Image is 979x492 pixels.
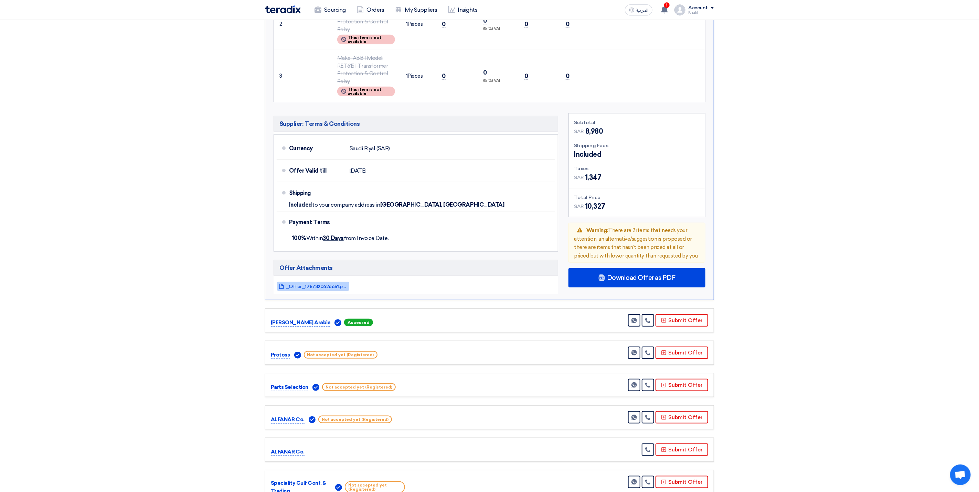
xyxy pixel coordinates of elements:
span: This item is not available [348,35,391,44]
div: Shipping Fees [574,142,700,149]
div: (15 %) VAT [483,26,513,32]
span: _Offer_1757320626651.pdf [286,284,348,289]
div: Shipping [289,185,344,201]
span: 10,327 [585,201,605,211]
span: 1 [406,21,408,27]
button: Submit Offer [656,411,708,424]
span: 0 [524,73,528,80]
button: Submit Offer [656,476,708,488]
div: Currency [289,140,344,157]
img: Verified Account [294,352,301,359]
h5: Offer Attachments [274,260,558,276]
p: Parts Selection [271,383,308,392]
div: Taxes [574,165,700,172]
button: Submit Offer [656,444,708,456]
h5: Supplier: Terms & Conditions [274,116,558,132]
a: My Suppliers [390,2,443,18]
td: Pieces [401,50,436,102]
button: Submit Offer [656,379,708,391]
div: Payment Terms [289,214,547,231]
span: العربية [636,8,648,13]
p: ALFANAR Co. [271,448,305,456]
span: Not accepted yet (Registered) [318,416,392,423]
strong: 100% [292,235,306,241]
img: Verified Account [335,484,342,491]
span: Download Offer as PDF [607,275,675,281]
div: Khalil [688,11,714,14]
img: Verified Account [312,384,319,391]
span: 8,980 [585,126,603,136]
span: [GEOGRAPHIC_DATA], [GEOGRAPHIC_DATA] [380,201,504,208]
div: Subtotal [574,119,700,126]
span: Not accepted yet (Registered) [304,351,377,359]
span: 1 [664,2,670,8]
span: Included [289,201,312,208]
img: Verified Account [309,416,316,423]
span: 0 [483,17,487,24]
span: 0 [566,21,570,28]
span: This item is not available [348,87,391,96]
span: Accessed [344,319,373,326]
span: Within from Invoice Date. [292,235,389,241]
div: Offer Valid till [289,163,344,179]
span: 0 [483,69,487,76]
td: 3 [274,50,285,102]
u: 30 Days [323,235,344,241]
a: Sourcing [309,2,351,18]
div: Make: ABB | Model: RET615 | Transformer Protection & Control Relay [337,54,395,85]
div: Account [688,5,708,11]
span: 1,347 [585,172,602,183]
div: (15 %) VAT [483,78,513,84]
span: 0 [442,21,446,28]
button: العربية [625,4,652,15]
button: Submit Offer [656,347,708,359]
div: Saudi Riyal (SAR) [350,142,390,155]
span: 0 [566,73,570,80]
p: ALFANAR Co. [271,416,305,424]
a: _Offer_1757320626651.pdf [277,282,349,291]
span: There are 2 items that needs your attention, an alternative/suggestion is proposed or there are i... [574,227,699,259]
img: Teradix logo [265,6,301,13]
img: profile_test.png [674,4,685,15]
span: Not accepted yet (Registered) [322,383,396,391]
span: Included [574,149,602,160]
img: Verified Account [334,319,341,326]
span: 0 [442,73,446,80]
div: Open chat [950,464,971,485]
span: 0 [524,21,528,28]
span: 1 [406,73,408,79]
div: Total Price [574,194,700,201]
button: Submit Offer [656,314,708,327]
span: [DATE] [350,167,366,174]
p: [PERSON_NAME] Arabia [271,319,330,327]
span: to your company address in [312,201,380,208]
a: Insights [443,2,483,18]
a: Orders [351,2,390,18]
p: Protoss [271,351,290,359]
span: SAR [574,203,584,210]
span: Warning: [586,227,608,233]
span: SAR [574,174,584,181]
span: SAR [574,128,584,135]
